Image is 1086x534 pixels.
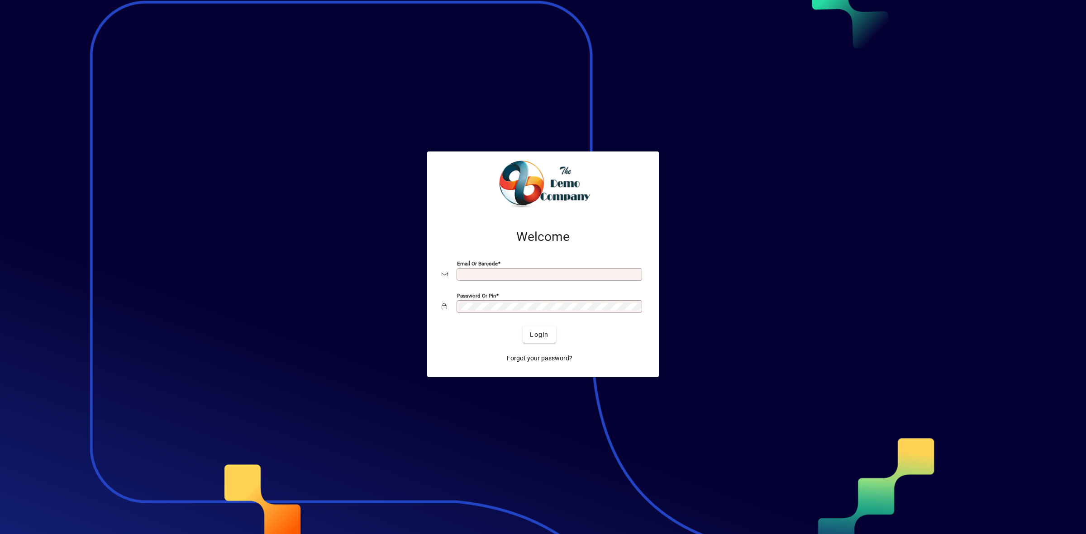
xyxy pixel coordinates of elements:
[523,326,556,343] button: Login
[457,260,498,267] mat-label: Email or Barcode
[442,229,644,245] h2: Welcome
[457,293,496,299] mat-label: Password or Pin
[507,354,572,363] span: Forgot your password?
[530,330,548,340] span: Login
[503,350,576,366] a: Forgot your password?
